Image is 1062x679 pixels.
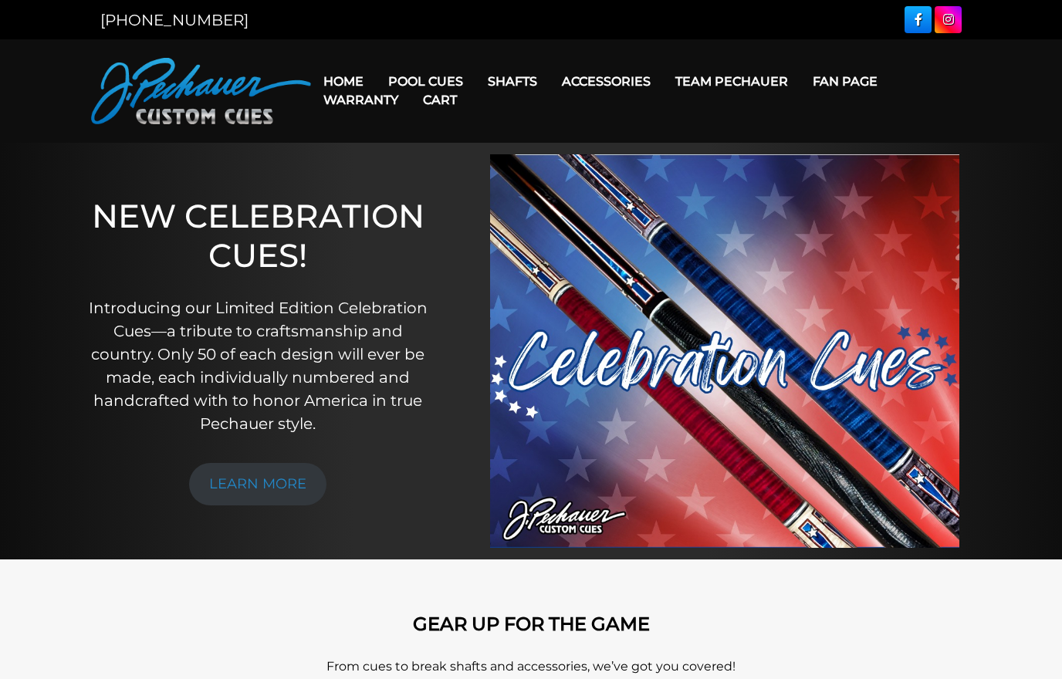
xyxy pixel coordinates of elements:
h1: NEW CELEBRATION CUES! [87,197,428,275]
a: [PHONE_NUMBER] [100,11,249,29]
a: Home [311,62,376,101]
p: From cues to break shafts and accessories, we’ve got you covered! [91,657,971,676]
a: Shafts [475,62,550,101]
a: Cart [411,80,469,120]
a: Team Pechauer [663,62,800,101]
a: LEARN MORE [189,463,326,505]
a: Pool Cues [376,62,475,101]
img: Pechauer Custom Cues [91,58,311,124]
a: Accessories [550,62,663,101]
p: Introducing our Limited Edition Celebration Cues—a tribute to craftsmanship and country. Only 50 ... [87,296,428,435]
strong: GEAR UP FOR THE GAME [413,613,650,635]
a: Fan Page [800,62,890,101]
a: Warranty [311,80,411,120]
